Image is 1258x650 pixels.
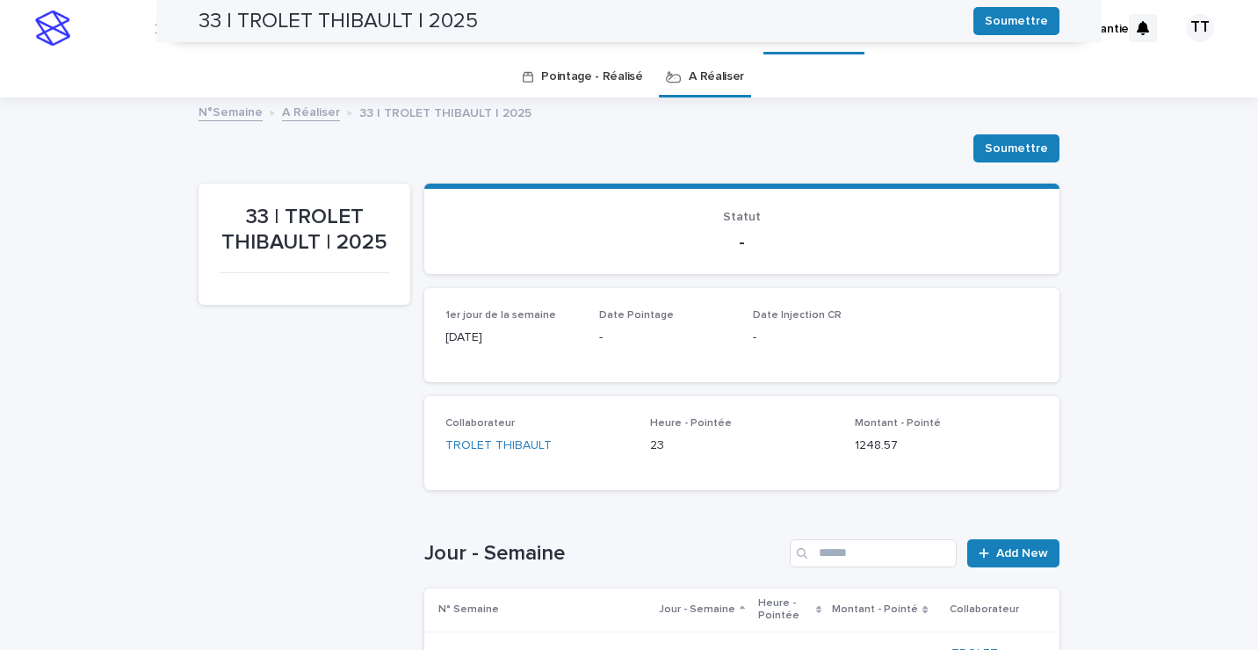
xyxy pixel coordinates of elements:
[650,437,834,455] p: 23
[855,418,941,429] span: Montant - Pointé
[445,437,552,455] a: TROLET THIBAULT
[996,547,1048,560] span: Add New
[753,329,886,347] p: -
[282,101,340,121] a: A Réaliser
[35,11,70,46] img: stacker-logo-s-only.png
[599,310,674,321] span: Date Pointage
[599,329,732,347] p: -
[650,418,732,429] span: Heure - Pointée
[359,102,531,121] p: 33 | TROLET THIBAULT | 2025
[855,437,1038,455] p: 1248.57
[753,310,842,321] span: Date Injection CR
[689,56,744,97] a: A Réaliser
[790,539,957,567] input: Search
[199,101,263,121] a: N°Semaine
[541,56,642,97] a: Pointage - Réalisé
[985,140,1048,157] span: Soumettre
[723,211,761,223] span: Statut
[967,539,1059,567] a: Add New
[438,600,499,619] p: N° Semaine
[445,418,515,429] span: Collaborateur
[445,232,1038,253] p: -
[758,594,812,626] p: Heure - Pointée
[445,310,556,321] span: 1er jour de la semaine
[950,600,1019,619] p: Collaborateur
[659,600,735,619] p: Jour - Semaine
[445,329,578,347] p: [DATE]
[1186,14,1214,42] div: TT
[973,134,1059,162] button: Soumettre
[424,541,783,567] h1: Jour - Semaine
[220,205,389,256] p: 33 | TROLET THIBAULT | 2025
[832,600,918,619] p: Montant - Pointé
